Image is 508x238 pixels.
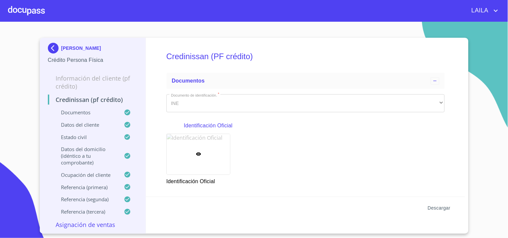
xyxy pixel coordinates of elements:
p: Información del cliente (PF crédito) [48,74,138,90]
p: Ocupación del Cliente [48,171,124,178]
img: Docupass spot blue [48,43,61,53]
p: Estado civil [48,134,124,140]
p: Comprobante de Domicilio [184,195,427,203]
p: Identificación Oficial [184,122,427,130]
button: Descargar [425,202,453,214]
span: Descargar [428,204,450,212]
button: account of current user [466,5,500,16]
div: Documentos [166,73,445,89]
div: [PERSON_NAME] [48,43,138,56]
p: Identificación Oficial [166,175,230,186]
p: [PERSON_NAME] [61,45,101,51]
p: Datos del cliente [48,121,124,128]
p: Referencia (segunda) [48,196,124,203]
div: INE [166,94,445,112]
p: Referencia (tercera) [48,208,124,215]
h5: Credinissan (PF crédito) [166,43,445,70]
p: Datos del domicilio (idéntico a tu comprobante) [48,146,124,166]
span: LAILA [466,5,492,16]
p: Referencia (primera) [48,184,124,191]
span: Documentos [172,78,205,84]
p: Credinissan (PF crédito) [48,96,138,104]
p: Documentos [48,109,124,116]
p: Asignación de Ventas [48,221,138,229]
p: Crédito Persona Física [48,56,138,64]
